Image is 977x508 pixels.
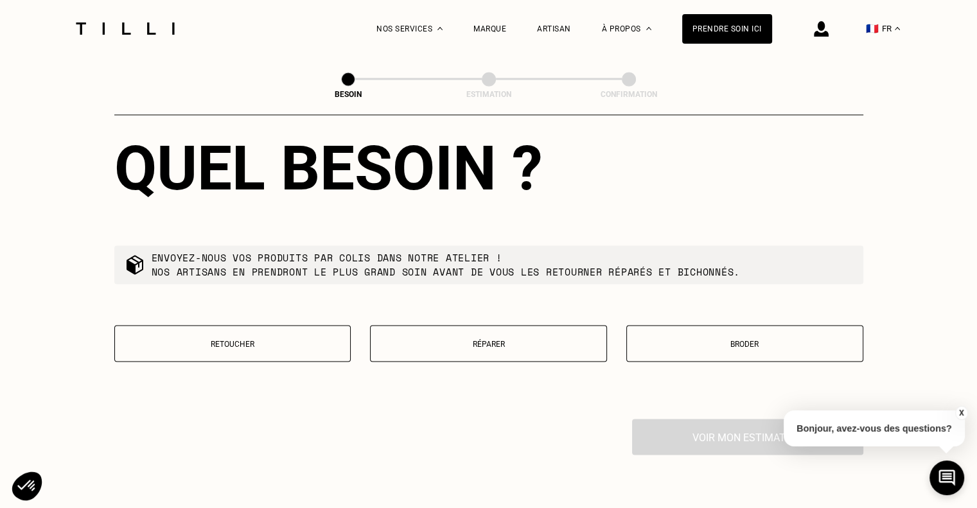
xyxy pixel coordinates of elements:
[114,132,863,204] div: Quel besoin ?
[152,250,741,279] p: Envoyez-nous vos produits par colis dans notre atelier ! Nos artisans en prendront le plus grand ...
[377,339,600,348] p: Réparer
[784,410,965,446] p: Bonjour, avez-vous des questions?
[955,406,967,420] button: X
[814,21,829,37] img: icône connexion
[565,90,693,99] div: Confirmation
[121,339,344,348] p: Retoucher
[866,22,879,35] span: 🇫🇷
[895,27,900,30] img: menu déroulant
[425,90,553,99] div: Estimation
[626,325,863,362] button: Broder
[370,325,607,362] button: Réparer
[284,90,412,99] div: Besoin
[633,339,856,348] p: Broder
[646,27,651,30] img: Menu déroulant à propos
[537,24,571,33] a: Artisan
[71,22,179,35] img: Logo du service de couturière Tilli
[114,325,351,362] button: Retoucher
[682,14,772,44] a: Prendre soin ici
[473,24,506,33] a: Marque
[125,254,145,275] img: commande colis
[437,27,443,30] img: Menu déroulant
